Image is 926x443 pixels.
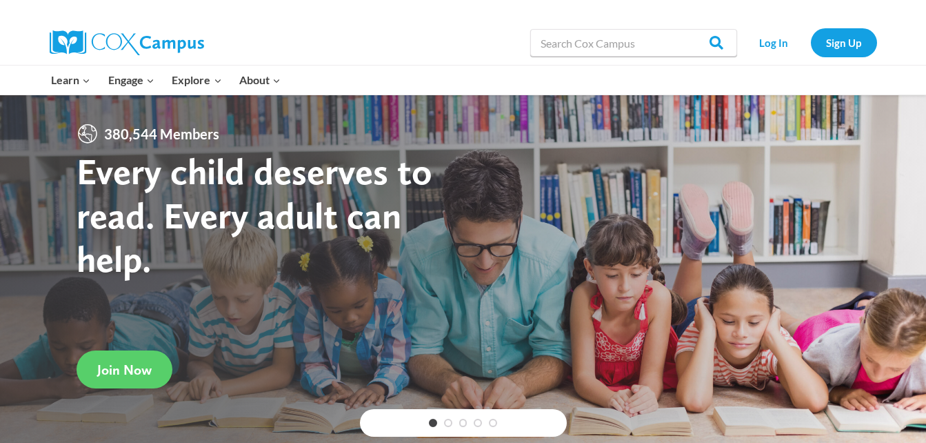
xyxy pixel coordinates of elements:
strong: Every child deserves to read. Every adult can help. [77,149,432,281]
a: Sign Up [811,28,877,57]
span: About [239,71,281,89]
a: 3 [459,419,467,427]
span: 380,544 Members [99,123,225,145]
img: Cox Campus [50,30,204,55]
nav: Secondary Navigation [744,28,877,57]
input: Search Cox Campus [530,29,737,57]
a: 4 [474,419,482,427]
a: Join Now [77,351,172,388]
a: Log In [744,28,804,57]
span: Join Now [97,362,152,378]
a: 5 [489,419,497,427]
span: Engage [108,71,154,89]
nav: Primary Navigation [43,66,290,95]
a: 2 [444,419,452,427]
span: Learn [51,71,90,89]
span: Explore [172,71,221,89]
a: 1 [429,419,437,427]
